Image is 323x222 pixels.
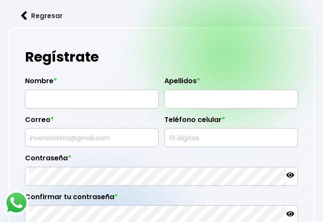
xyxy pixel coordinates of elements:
[25,154,298,167] label: Contraseña
[25,116,159,128] label: Correo
[25,193,298,206] label: Confirmar tu contraseña
[4,191,28,215] img: logos_whatsapp-icon.242b2217.svg
[29,128,155,147] input: inversionista@gmail.com
[168,128,294,147] input: 10 dígitos
[164,116,298,128] label: Teléfono celular
[164,77,298,90] label: Apellidos
[25,77,159,90] label: Nombre
[21,11,27,20] img: flecha izquierda
[8,4,75,27] button: Regresar
[25,44,298,70] h1: Regístrate
[8,4,315,27] a: flecha izquierdaRegresar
